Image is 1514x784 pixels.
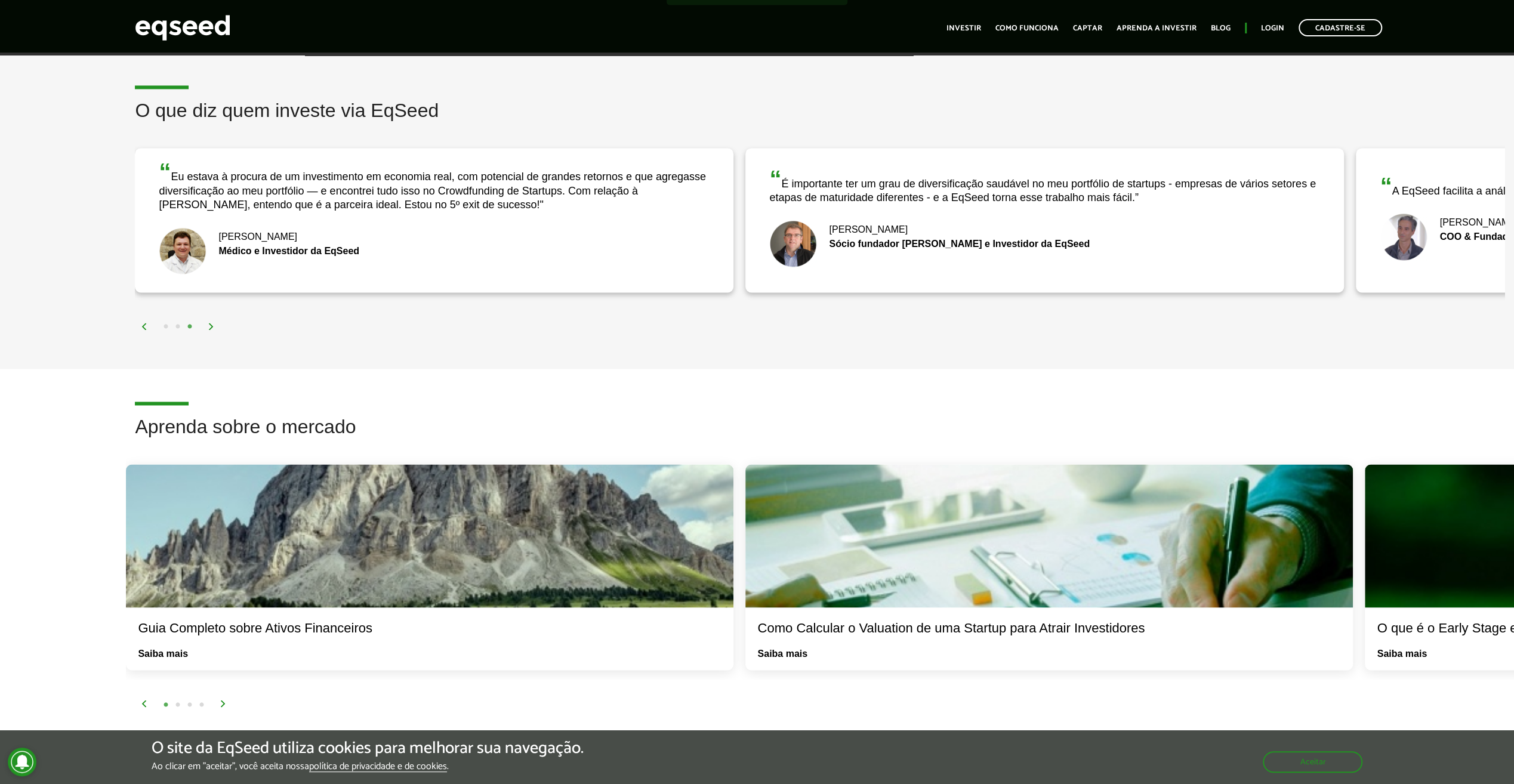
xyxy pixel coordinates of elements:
[995,24,1059,32] a: Como funciona
[141,323,148,330] img: arrow%20left.svg
[135,100,1505,139] h2: O que diz quem investe via EqSeed
[135,12,230,44] img: EqSeed
[160,321,172,333] button: 1 of 2
[138,649,188,658] a: Saiba mais
[160,699,172,711] button: 1 of 2
[757,619,1341,637] div: Como Calcular o Valuation de uma Startup para Atrair Investidores
[946,24,981,32] a: Investir
[1299,19,1382,36] a: Cadastre-se
[159,160,710,212] div: Eu estava à procura de um investimento em economia real, com potencial de grandes retornos e que ...
[769,225,1320,234] div: [PERSON_NAME]
[159,232,710,242] div: [PERSON_NAME]
[1380,213,1427,261] img: Bruno Rodrigues
[152,761,584,772] p: Ao clicar em "aceitar", você aceita nossa .
[135,416,1505,455] h2: Aprenda sobre o mercado
[172,321,184,333] button: 2 of 2
[1073,24,1102,32] a: Captar
[141,700,148,707] img: arrow%20left.svg
[1263,751,1362,773] button: Aceitar
[138,619,721,637] div: Guia Completo sobre Ativos Financeiros
[1117,24,1197,32] a: Aprenda a investir
[196,699,208,711] button: 4 of 2
[769,239,1320,249] div: Sócio fundador [PERSON_NAME] e Investidor da EqSeed
[769,220,817,268] img: Nick Johnston
[152,739,584,758] h5: O site da EqSeed utiliza cookies para melhorar sua navegação.
[1261,24,1284,32] a: Login
[757,649,807,658] a: Saiba mais
[159,159,171,185] span: “
[159,246,710,256] div: Médico e Investidor da EqSeed
[172,699,184,711] button: 2 of 2
[159,227,206,275] img: Fernando De Marco
[769,166,781,192] span: “
[1377,649,1427,658] a: Saiba mais
[184,321,196,333] button: 3 of 2
[1380,173,1392,199] span: “
[1211,24,1231,32] a: Blog
[208,323,215,330] img: arrow%20right.svg
[184,699,196,711] button: 3 of 2
[220,700,227,707] img: arrow%20right.svg
[769,167,1320,205] div: É importante ter um grau de diversificação saudável no meu portfólio de startups - empresas de vá...
[309,762,447,772] a: política de privacidade e de cookies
